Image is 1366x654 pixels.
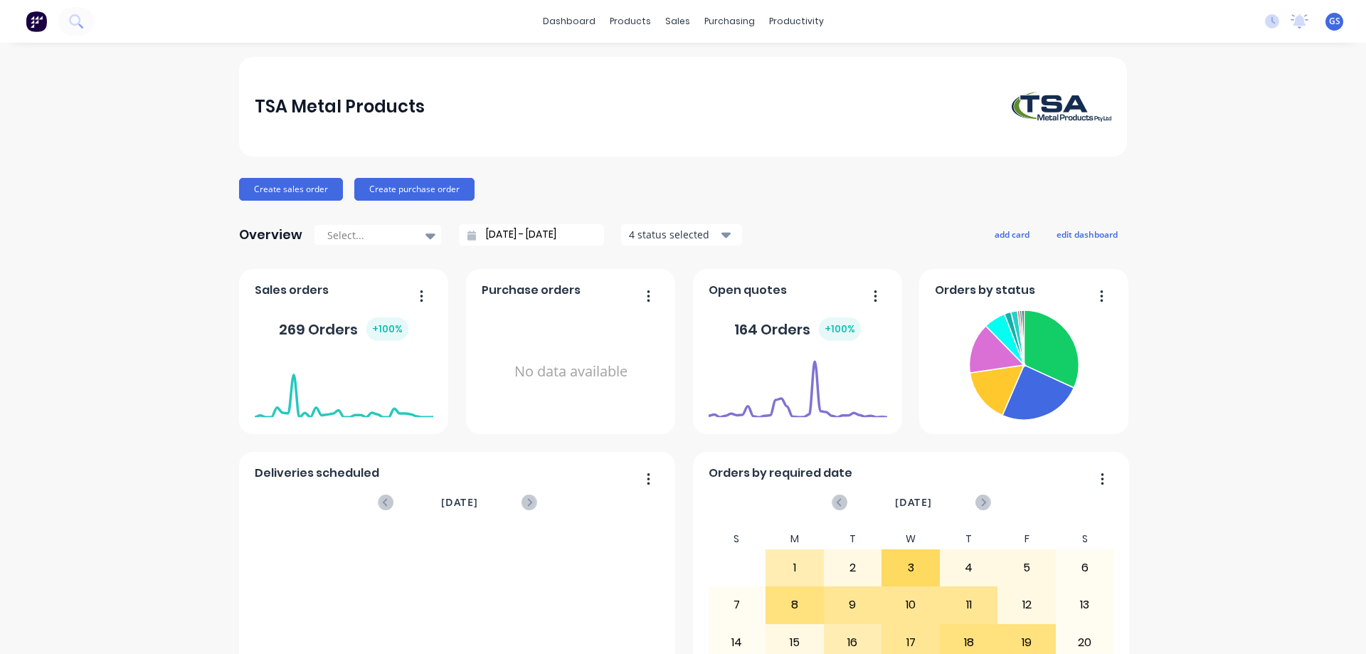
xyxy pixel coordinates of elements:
[985,225,1039,243] button: add card
[629,227,719,242] div: 4 status selected
[354,178,475,201] button: Create purchase order
[895,495,932,510] span: [DATE]
[1057,587,1113,623] div: 13
[940,529,998,549] div: T
[941,550,997,586] div: 4
[1056,529,1114,549] div: S
[882,550,939,586] div: 3
[279,317,408,341] div: 269 Orders
[825,587,881,623] div: 9
[239,221,302,249] div: Overview
[255,465,379,482] span: Deliveries scheduled
[697,11,762,32] div: purchasing
[482,282,581,299] span: Purchase orders
[935,282,1035,299] span: Orders by status
[825,550,881,586] div: 2
[709,587,766,623] div: 7
[998,587,1055,623] div: 12
[1047,225,1127,243] button: edit dashboard
[998,550,1055,586] div: 5
[709,282,787,299] span: Open quotes
[997,529,1056,549] div: F
[941,587,997,623] div: 11
[766,529,824,549] div: M
[762,11,831,32] div: productivity
[819,317,861,341] div: + 100 %
[621,224,742,246] button: 4 status selected
[1057,550,1113,586] div: 6
[239,178,343,201] button: Create sales order
[1012,92,1111,122] img: TSA Metal Products
[482,305,660,439] div: No data available
[441,495,478,510] span: [DATE]
[881,529,940,549] div: W
[766,550,823,586] div: 1
[824,529,882,549] div: T
[26,11,47,32] img: Factory
[366,317,408,341] div: + 100 %
[766,587,823,623] div: 8
[658,11,697,32] div: sales
[882,587,939,623] div: 10
[734,317,861,341] div: 164 Orders
[603,11,658,32] div: products
[708,529,766,549] div: S
[536,11,603,32] a: dashboard
[255,282,329,299] span: Sales orders
[1329,15,1340,28] span: GS
[255,93,425,121] div: TSA Metal Products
